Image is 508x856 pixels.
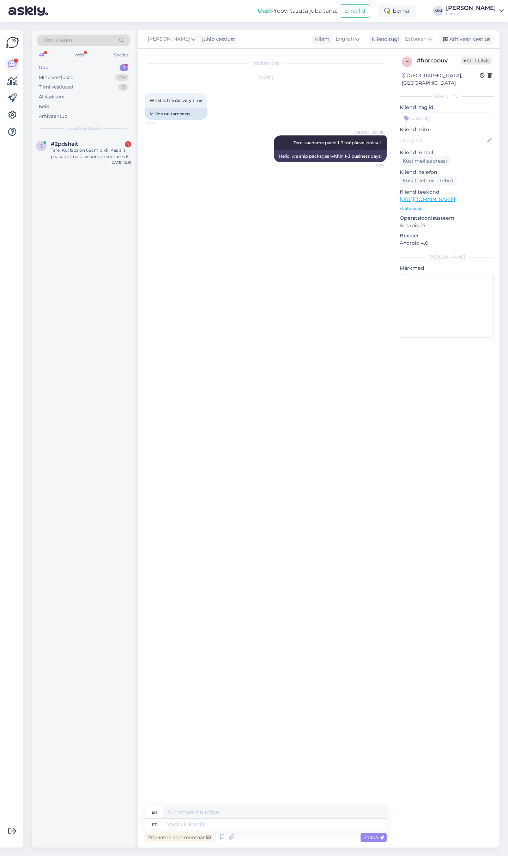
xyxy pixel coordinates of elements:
div: Kõik [39,103,49,110]
p: Kliendi nimi [400,126,494,133]
p: Android 15 [400,222,494,229]
p: Brauser [400,232,494,239]
span: Offline [461,57,492,65]
img: Askly Logo [6,36,19,49]
div: [PERSON_NAME] [400,254,494,260]
p: Android 4.0 [400,239,494,247]
p: Klienditeekond [400,188,494,196]
div: Hello, we ship packages within 1-3 business days. [274,150,387,162]
span: 11:42 [147,120,173,126]
span: [PERSON_NAME] [354,130,385,135]
div: Küsi telefoninumbrit [400,176,456,186]
div: [GEOGRAPHIC_DATA], [GEOGRAPHIC_DATA] [402,72,480,87]
a: [PERSON_NAME]Lenne [446,5,504,17]
span: Otsi kliente [44,37,72,44]
div: # horcaouv [417,56,461,65]
p: Kliendi tag'id [400,104,494,111]
div: [DATE] 12:19 [110,160,131,165]
div: Web [73,50,85,60]
div: 49 [115,74,128,81]
p: Operatsioonisüsteem [400,214,494,222]
span: h [405,59,409,64]
div: Milline on tarneaeg [145,108,207,120]
p: Kliendi telefon [400,169,494,176]
span: Uued vestlused [67,125,100,132]
div: 0 [118,84,128,91]
div: Klient [312,36,329,43]
span: 2 [40,143,43,148]
div: Lenne [446,11,496,17]
p: Vaata edasi ... [400,205,494,212]
a: [URL][DOMAIN_NAME] [400,196,455,202]
b: Uus! [258,7,271,14]
div: Küsi meiliaadressi [400,156,450,166]
span: English [335,35,354,43]
div: Socials [113,50,130,60]
p: Kliendi email [400,149,494,156]
div: Arhiveeritud [39,113,68,120]
span: #2pdshait [51,141,78,147]
div: 1 [125,141,131,147]
div: Proovi tasuta juba täna: [258,7,337,15]
div: MM [433,6,443,16]
div: Eemal [379,5,416,17]
span: Tere, saadame pakid 1-3 tööpäeva jooksul. [294,140,382,145]
div: All [37,50,46,60]
div: Vestlus algas [145,60,387,66]
span: [PERSON_NAME] [148,35,190,43]
div: Uus [39,64,48,71]
span: What is the delivery time [150,98,202,103]
div: Minu vestlused [39,74,74,81]
div: Kliendi info [400,93,494,99]
div: et [152,819,157,831]
p: Märkmed [400,265,494,272]
div: Privaatne kommentaar [145,833,213,842]
div: [PERSON_NAME] [446,5,496,11]
div: 1 [120,64,128,71]
div: juhib vestlust [199,36,235,43]
button: Emailid [340,4,370,18]
input: Lisa tag [400,113,494,123]
div: [DATE] [145,75,387,81]
span: 12:07 [358,163,385,168]
span: Estonian [405,35,427,43]
input: Lisa nimi [400,136,486,144]
div: Klienditugi [369,36,399,43]
div: AI Assistent [39,93,65,101]
div: Tere! Kui laps on 68cm pikk. Kas siis peaks võtma talvekombe suuruses 68 või 74 :) [51,147,131,160]
div: Tiimi vestlused [39,84,73,91]
span: Saada [363,834,384,840]
div: Arhiveeri vestlus [439,35,493,44]
div: en [152,806,157,818]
